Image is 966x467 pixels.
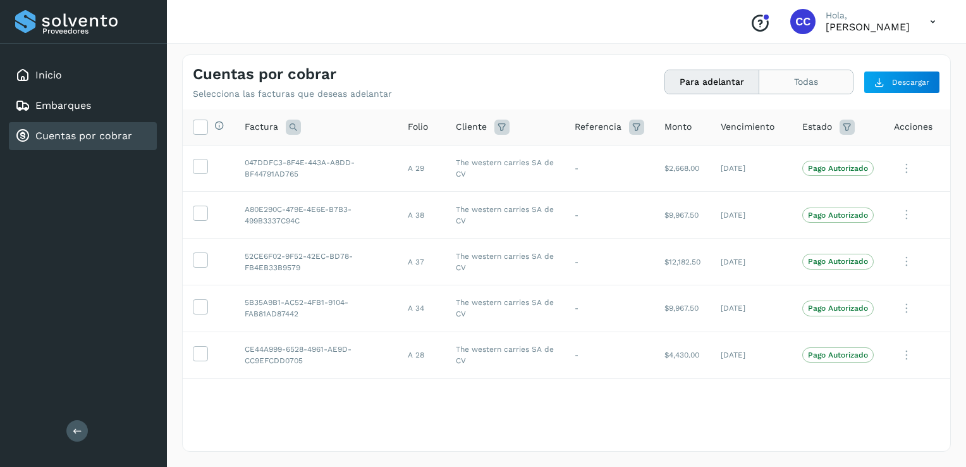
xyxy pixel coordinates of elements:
[894,120,932,134] span: Acciones
[565,145,654,192] td: -
[398,285,446,332] td: A 34
[808,164,868,173] p: Pago Autorizado
[35,69,62,81] a: Inicio
[235,285,398,332] td: 5B35A9B1-AC52-4FB1-9104-FAB81AD87442
[408,120,428,134] span: Folio
[892,77,929,88] span: Descargar
[759,70,853,94] button: Todas
[664,120,692,134] span: Monto
[565,192,654,239] td: -
[654,145,711,192] td: $2,668.00
[235,192,398,239] td: A80E290C-479E-4E6E-B7B3-499B3337C94C
[398,192,446,239] td: A 38
[446,285,565,332] td: The western carries SA de CV
[654,285,711,332] td: $9,967.50
[446,332,565,378] td: The western carries SA de CV
[42,27,152,35] p: Proveedores
[711,285,792,332] td: [DATE]
[565,332,654,378] td: -
[826,21,910,33] p: Carlos Cardiel Castro
[711,145,792,192] td: [DATE]
[446,239,565,285] td: The western carries SA de CV
[193,89,392,99] p: Selecciona las facturas que deseas adelantar
[575,120,621,134] span: Referencia
[711,239,792,285] td: [DATE]
[808,304,868,313] p: Pago Autorizado
[398,332,446,378] td: A 28
[808,351,868,359] p: Pago Autorizado
[446,145,565,192] td: The western carries SA de CV
[9,92,157,120] div: Embarques
[802,120,832,134] span: Estado
[721,120,774,134] span: Vencimiento
[235,332,398,378] td: CE44A999-6528-4961-AE9D-CC9EFCDD0705
[711,192,792,239] td: [DATE]
[9,61,157,89] div: Inicio
[808,257,868,266] p: Pago Autorizado
[565,239,654,285] td: -
[446,192,565,239] td: The western carries SA de CV
[35,99,91,111] a: Embarques
[654,192,711,239] td: $9,967.50
[808,211,868,220] p: Pago Autorizado
[456,120,487,134] span: Cliente
[654,239,711,285] td: $12,182.50
[864,71,940,94] button: Descargar
[826,10,910,21] p: Hola,
[35,130,132,142] a: Cuentas por cobrar
[245,120,278,134] span: Factura
[654,332,711,378] td: $4,430.00
[565,285,654,332] td: -
[665,70,759,94] button: Para adelantar
[235,145,398,192] td: 047DDFC3-8F4E-443A-A8DD-BF44791AD765
[235,239,398,285] td: 52CE6F02-9F52-42EC-BD78-FB4EB33B9579
[398,239,446,285] td: A 37
[193,65,336,84] h4: Cuentas por cobrar
[398,145,446,192] td: A 29
[711,332,792,378] td: [DATE]
[9,122,157,150] div: Cuentas por cobrar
